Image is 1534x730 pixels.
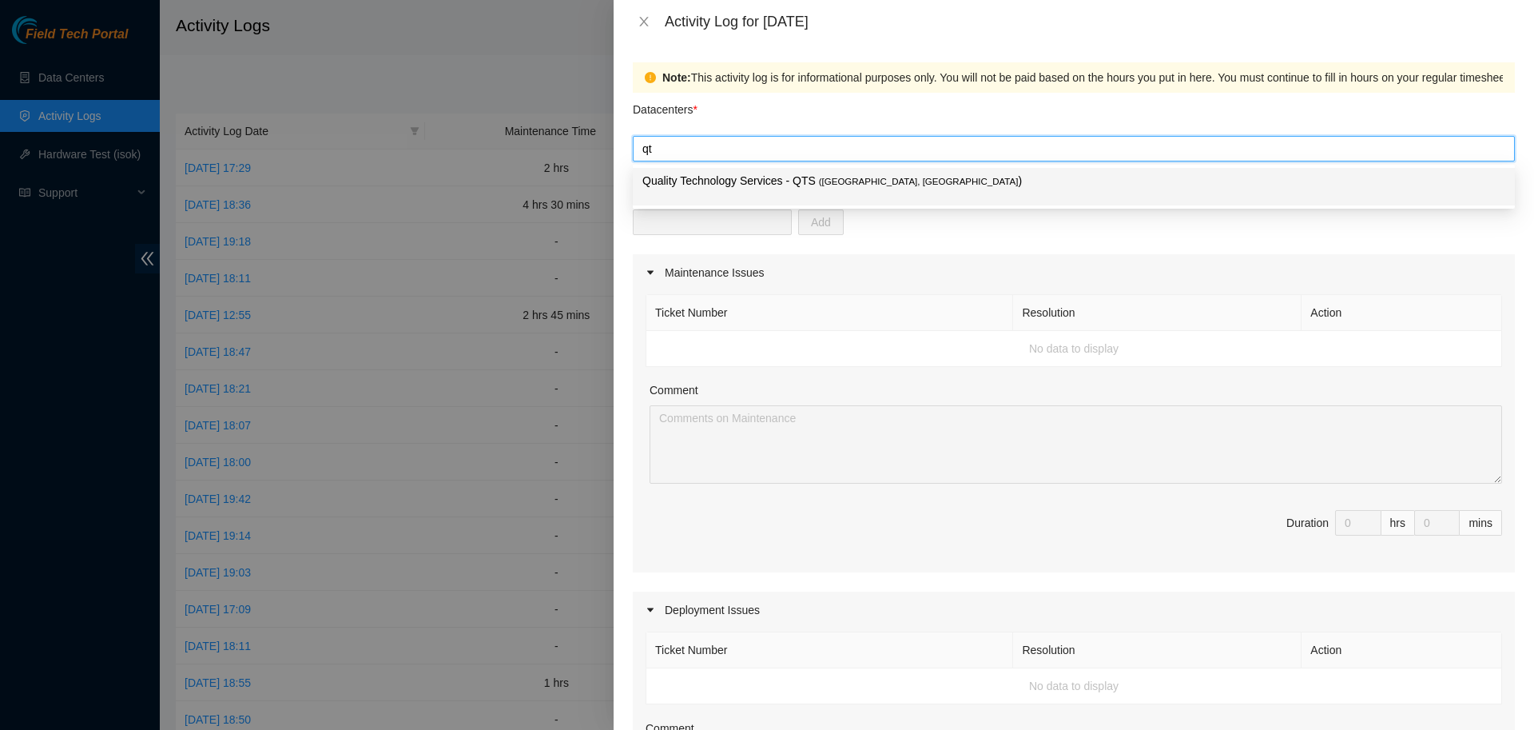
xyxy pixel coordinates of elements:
textarea: Comment [650,405,1502,484]
th: Action [1302,295,1502,331]
strong: Note: [662,69,691,86]
th: Ticket Number [646,632,1013,668]
div: Activity Log for [DATE] [665,13,1515,30]
div: Duration [1286,514,1329,532]
span: caret-right [646,605,655,615]
th: Resolution [1013,632,1302,668]
td: No data to display [646,331,1502,367]
th: Action [1302,632,1502,668]
span: close [638,15,650,28]
span: caret-right [646,268,655,277]
th: Ticket Number [646,295,1013,331]
td: No data to display [646,668,1502,704]
label: Comment [650,381,698,399]
p: Quality Technology Services - QTS ) [642,172,1505,190]
button: Close [633,14,655,30]
th: Resolution [1013,295,1302,331]
div: Deployment Issues [633,592,1515,628]
div: mins [1460,510,1502,536]
div: Maintenance Issues [633,254,1515,291]
div: hrs [1381,510,1415,536]
span: ( [GEOGRAPHIC_DATA], [GEOGRAPHIC_DATA] [819,177,1019,186]
span: exclamation-circle [645,72,656,83]
button: Add [798,209,844,235]
p: Datacenters [633,93,697,118]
